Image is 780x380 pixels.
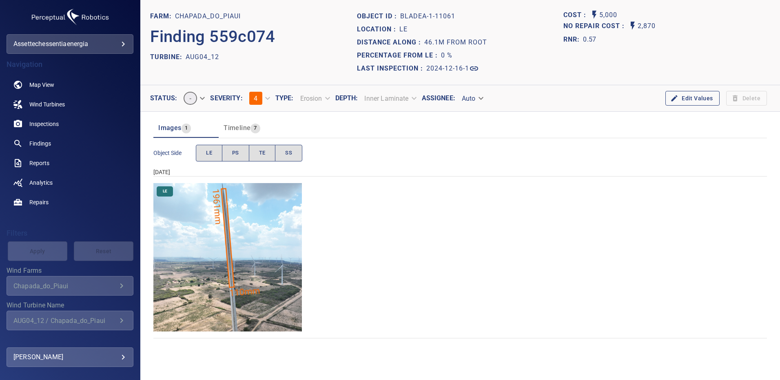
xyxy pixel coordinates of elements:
[583,35,596,44] p: 0.57
[7,95,133,114] a: windturbines noActive
[254,95,257,102] span: 4
[186,52,219,62] p: AUG04_12
[13,351,126,364] div: [PERSON_NAME]
[357,51,441,60] p: Percentage from LE :
[243,88,275,108] div: 4
[158,124,181,132] span: Images
[232,148,239,158] span: PS
[177,88,210,108] div: -
[563,35,583,44] h1: RNR:
[153,183,302,331] img: Chapada_do_Piaui/AUG04_12/2024-12-16-1/2024-12-16-1/image16wp16.jpg
[335,95,358,102] label: Depth :
[399,24,408,34] p: LE
[665,91,719,106] button: Edit Values
[182,124,191,133] span: 1
[357,38,424,47] p: Distance along :
[7,134,133,153] a: findings noActive
[422,95,455,102] label: Assignee :
[29,139,51,148] span: Findings
[150,24,275,49] p: Finding 559c074
[158,188,172,194] span: LE
[29,7,111,28] img: assettechessentiaenergia-logo
[150,95,177,102] label: Status :
[222,145,249,161] button: PS
[7,229,133,237] h4: Filters
[357,11,400,21] p: Object ID :
[7,153,133,173] a: reports noActive
[7,267,133,274] label: Wind Farms
[153,149,196,157] span: Object Side
[357,64,426,73] p: Last Inspection :
[206,148,212,158] span: LE
[599,10,617,21] p: 5,000
[29,81,54,89] span: Map View
[224,124,250,132] span: Timeline
[628,21,638,31] svg: Auto No Repair Cost
[13,38,126,51] div: assettechessentiaenergia
[29,179,53,187] span: Analytics
[426,64,479,73] a: 2024-12-16-1
[563,21,628,32] span: Projected additional costs incurred by waiting 1 year to repair. This is a function of possible i...
[7,114,133,134] a: inspections noActive
[29,159,49,167] span: Reports
[7,311,133,330] div: Wind Turbine Name
[196,145,302,161] div: objectSide
[7,34,133,54] div: assettechessentiaenergia
[184,95,196,102] span: -
[563,11,589,19] h1: Cost :
[7,75,133,95] a: map noActive
[7,276,133,296] div: Wind Farms
[7,192,133,212] a: repairs noActive
[424,38,487,47] p: 46.1m from root
[563,22,628,30] h1: No Repair Cost :
[29,198,49,206] span: Repairs
[150,52,186,62] p: TURBINE:
[357,24,399,34] p: Location :
[275,145,302,161] button: SS
[250,124,260,133] span: 7
[7,302,133,309] label: Wind Turbine Name
[563,10,589,21] span: The base labour and equipment costs to repair the finding. Does not include the loss of productio...
[426,64,469,73] p: 2024-12-16-1
[29,100,65,108] span: Wind Turbines
[259,148,266,158] span: TE
[153,168,767,176] div: [DATE]
[455,91,489,106] div: Auto
[563,33,596,46] span: The ratio of the additional incurred cost of repair in 1 year and the cost of repairing today. Fi...
[150,11,175,21] p: FARM:
[285,148,292,158] span: SS
[638,21,656,32] p: 2,870
[7,173,133,192] a: analytics noActive
[196,145,222,161] button: LE
[29,120,59,128] span: Inspections
[294,91,335,106] div: Erosion
[589,10,599,20] svg: Auto Cost
[175,11,241,21] p: Chapada_do_Piaui
[275,95,294,102] label: Type :
[7,60,133,68] h4: Navigation
[13,317,117,325] div: AUG04_12 / Chapada_do_Piaui
[400,11,455,21] p: bladeA-1-11061
[358,91,421,106] div: Inner Laminate
[13,282,117,290] div: Chapada_do_Piaui
[210,95,242,102] label: Severity :
[441,51,452,60] p: 0 %
[249,145,276,161] button: TE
